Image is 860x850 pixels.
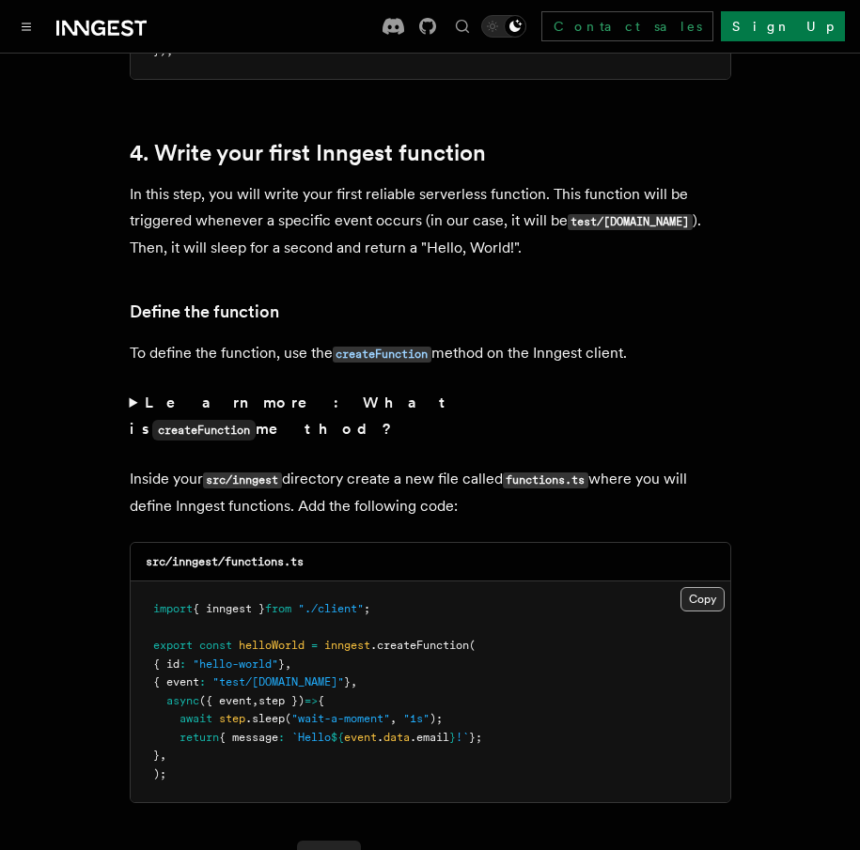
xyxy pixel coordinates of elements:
[199,639,232,652] span: const
[219,731,278,744] span: { message
[180,657,186,671] span: :
[239,639,305,652] span: helloWorld
[333,344,431,362] a: createFunction
[568,214,693,230] code: test/[DOMAIN_NAME]
[291,731,331,744] span: `Hello
[377,731,383,744] span: .
[15,15,38,38] button: Toggle navigation
[449,731,456,744] span: }
[130,299,279,325] a: Define the function
[469,639,476,652] span: (
[285,657,291,671] span: ,
[278,657,285,671] span: }
[324,639,370,652] span: inngest
[265,602,291,615] span: from
[130,394,454,438] strong: Learn more: What is method?
[278,731,285,744] span: :
[199,694,252,707] span: ({ event
[390,712,397,725] span: ,
[193,602,265,615] span: { inngest }
[298,602,364,615] span: "./client"
[469,731,482,744] span: };
[285,712,291,725] span: (
[130,390,731,443] summary: Learn more: What iscreateFunctionmethod?
[305,694,318,707] span: =>
[130,140,486,166] a: 4. Write your first Inngest function
[456,731,469,744] span: !`
[481,15,526,38] button: Toggle dark mode
[153,44,173,57] span: });
[199,675,206,688] span: :
[333,347,431,363] code: createFunction
[430,712,443,725] span: );
[451,15,474,38] button: Find something...
[153,639,193,652] span: export
[130,181,731,261] p: In this step, you will write your first reliable serverless function. This function will be trigg...
[146,555,304,568] code: src/inngest/functions.ts
[166,694,199,707] span: async
[180,731,219,744] span: return
[130,340,731,367] p: To define the function, use the method on the Inngest client.
[344,731,377,744] span: event
[193,657,278,671] span: "hello-world"
[180,712,212,725] span: await
[130,466,731,519] p: Inside your directory create a new file called where you will define Inngest functions. Add the f...
[153,749,160,762] span: }
[370,639,469,652] span: .createFunction
[410,731,449,744] span: .email
[258,694,305,707] span: step })
[351,675,357,688] span: ,
[383,731,410,744] span: data
[503,472,588,488] code: functions.ts
[153,657,180,671] span: { id
[252,694,258,707] span: ,
[203,472,282,488] code: src/inngest
[331,731,344,744] span: ${
[403,712,430,725] span: "1s"
[364,602,370,615] span: ;
[344,675,351,688] span: }
[219,712,245,725] span: step
[153,675,199,688] span: { event
[291,712,390,725] span: "wait-a-moment"
[311,639,318,652] span: =
[541,11,713,41] a: Contact sales
[212,675,344,688] span: "test/[DOMAIN_NAME]"
[721,11,845,41] a: Sign Up
[153,767,166,780] span: );
[160,749,166,762] span: ,
[152,420,256,440] code: createFunction
[153,602,193,615] span: import
[680,587,725,611] button: Copy
[245,712,285,725] span: .sleep
[318,694,324,707] span: {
